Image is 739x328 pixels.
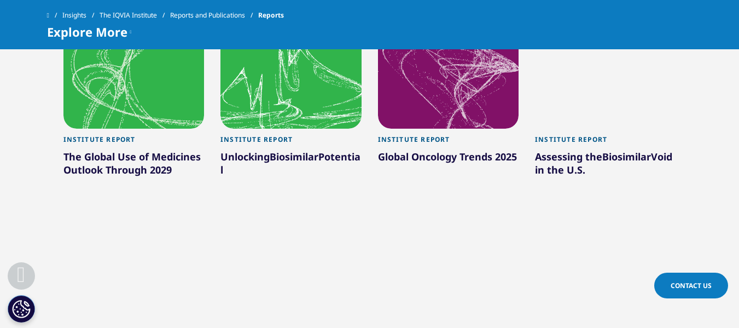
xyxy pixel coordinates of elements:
div: Institute Report [378,135,519,150]
a: Reports and Publications [170,5,258,25]
div: Institute Report [63,135,205,150]
button: Cookies Settings [8,295,35,323]
a: Institute Report The Global Use of Medicines Outlook Through 2029 [63,129,205,205]
a: Insights [62,5,100,25]
div: Global Oncology Trends 2025 [378,150,519,168]
span: Biosimilar [270,150,318,163]
div: Institute Report [535,135,676,150]
span: Biosimilar [602,150,651,163]
a: Institute Report Global Oncology Trends 2025 [378,129,519,192]
span: Reports [258,5,284,25]
div: Unlocking Potential [220,150,362,181]
a: The IQVIA Institute [100,5,170,25]
a: Institute Report Assessing theBiosimilarVoid in the U.S. [535,129,676,205]
span: Explore More [47,25,127,38]
span: Contact Us [671,281,712,290]
div: Institute Report [220,135,362,150]
div: Assessing the Void in the U.S. [535,150,676,181]
a: Contact Us [654,273,728,298]
div: The Global Use of Medicines Outlook Through 2029 [63,150,205,181]
a: Institute Report UnlockingBiosimilarPotential [220,129,362,205]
